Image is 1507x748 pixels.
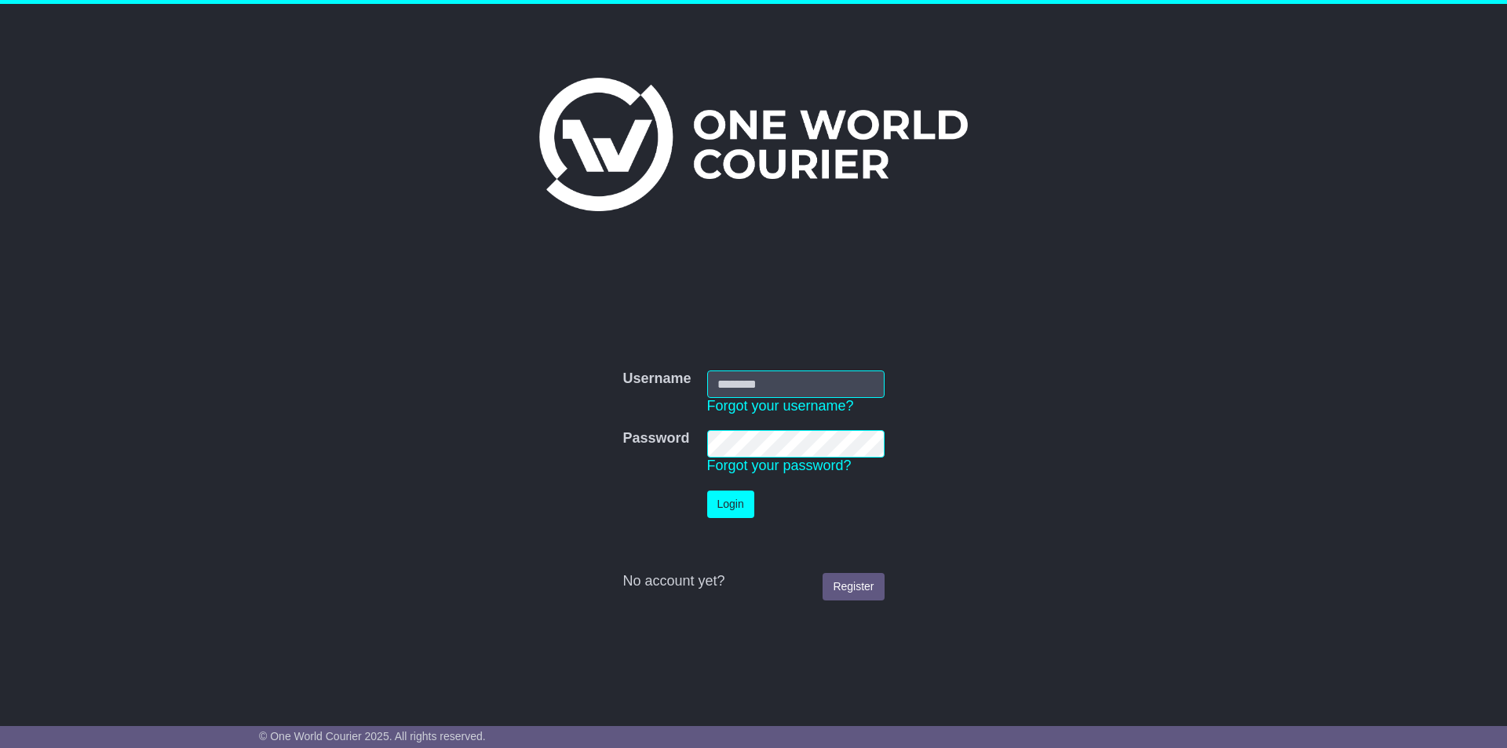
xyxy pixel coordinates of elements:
img: One World [539,78,968,211]
span: © One World Courier 2025. All rights reserved. [259,730,486,743]
label: Username [622,370,691,388]
a: Register [823,573,884,600]
a: Forgot your username? [707,398,854,414]
a: Forgot your password? [707,458,852,473]
div: No account yet? [622,573,884,590]
label: Password [622,430,689,447]
button: Login [707,491,754,518]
